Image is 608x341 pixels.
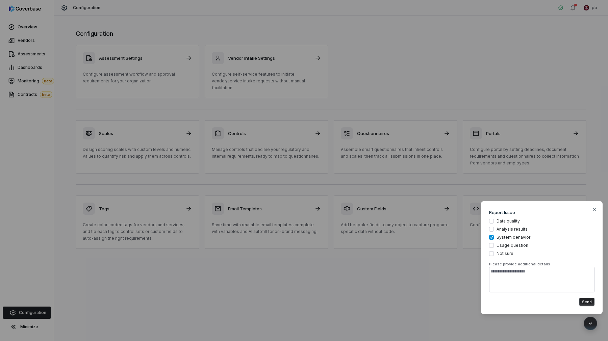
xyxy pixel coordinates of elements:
[489,251,494,256] button: Not sure
[489,243,494,248] button: Usage question
[579,298,594,306] button: Send
[489,262,594,267] span: Please provide additional details
[497,227,528,232] span: Analysis results
[489,209,594,216] h3: Report Issue
[497,243,528,248] span: Usage question
[497,235,530,240] span: System behavior
[497,218,520,224] span: Data quality
[489,235,494,240] button: System behavior
[489,219,494,224] button: Data quality
[497,251,513,256] span: Not sure
[489,227,494,232] button: Analysis results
